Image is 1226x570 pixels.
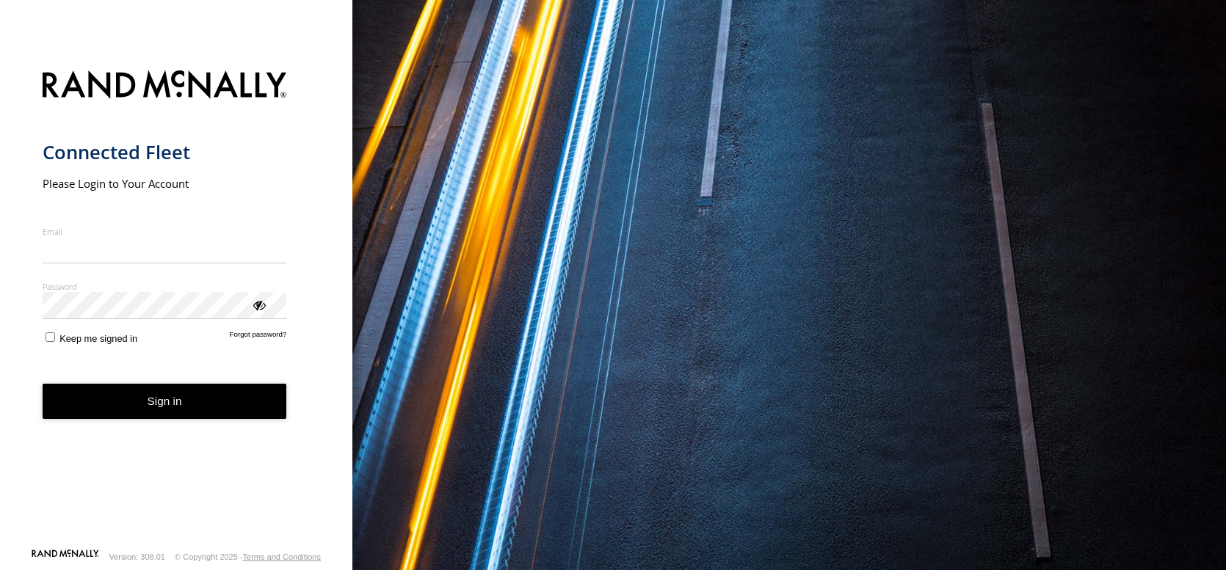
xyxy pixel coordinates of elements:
[59,333,137,344] span: Keep me signed in
[251,297,266,312] div: ViewPassword
[43,67,287,105] img: Rand McNally
[46,332,55,342] input: Keep me signed in
[43,281,287,292] label: Password
[32,549,99,564] a: Visit our Website
[175,552,321,561] div: © Copyright 2025 -
[109,552,165,561] div: Version: 308.01
[243,552,321,561] a: Terms and Conditions
[230,330,287,344] a: Forgot password?
[43,62,311,549] form: main
[43,226,287,237] label: Email
[43,384,287,420] button: Sign in
[43,140,287,164] h1: Connected Fleet
[43,176,287,191] h2: Please Login to Your Account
